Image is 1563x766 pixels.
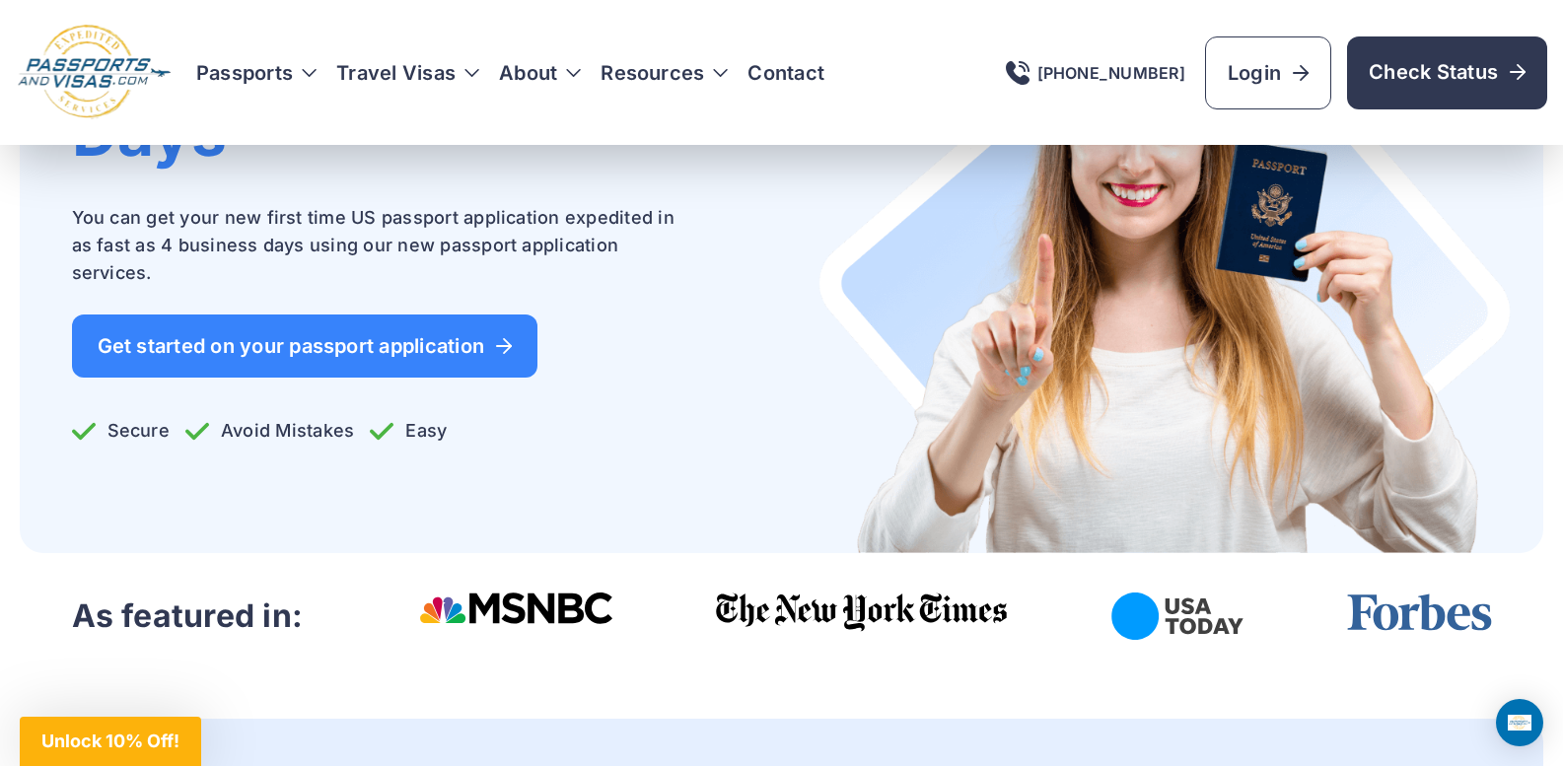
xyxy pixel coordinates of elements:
[747,59,824,87] a: Contact
[336,59,479,87] h3: Travel Visas
[601,59,728,87] h3: Resources
[41,731,179,751] span: Unlock 10% Off!
[20,717,201,766] div: Unlock 10% Off!
[716,592,1009,632] img: The New York Times
[419,592,613,624] img: Msnbc
[1228,59,1309,87] span: Login
[98,336,513,356] span: Get started on your passport application
[16,24,173,121] img: Logo
[72,596,304,636] h3: As featured in:
[1346,592,1492,632] img: Forbes
[1205,36,1331,109] a: Login
[1111,592,1243,640] img: USA Today
[499,59,557,87] a: About
[185,417,354,445] p: Avoid Mistakes
[1347,36,1547,109] a: Check Status
[196,59,317,87] h3: Passports
[1496,699,1543,746] div: Open Intercom Messenger
[72,204,683,287] p: You can get your new first time US passport application expedited in as fast as 4 business days u...
[1006,61,1185,85] a: [PHONE_NUMBER]
[370,417,447,445] p: Easy
[72,314,538,378] a: Get started on your passport application
[1369,58,1526,86] span: Check Status
[72,417,170,445] p: Secure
